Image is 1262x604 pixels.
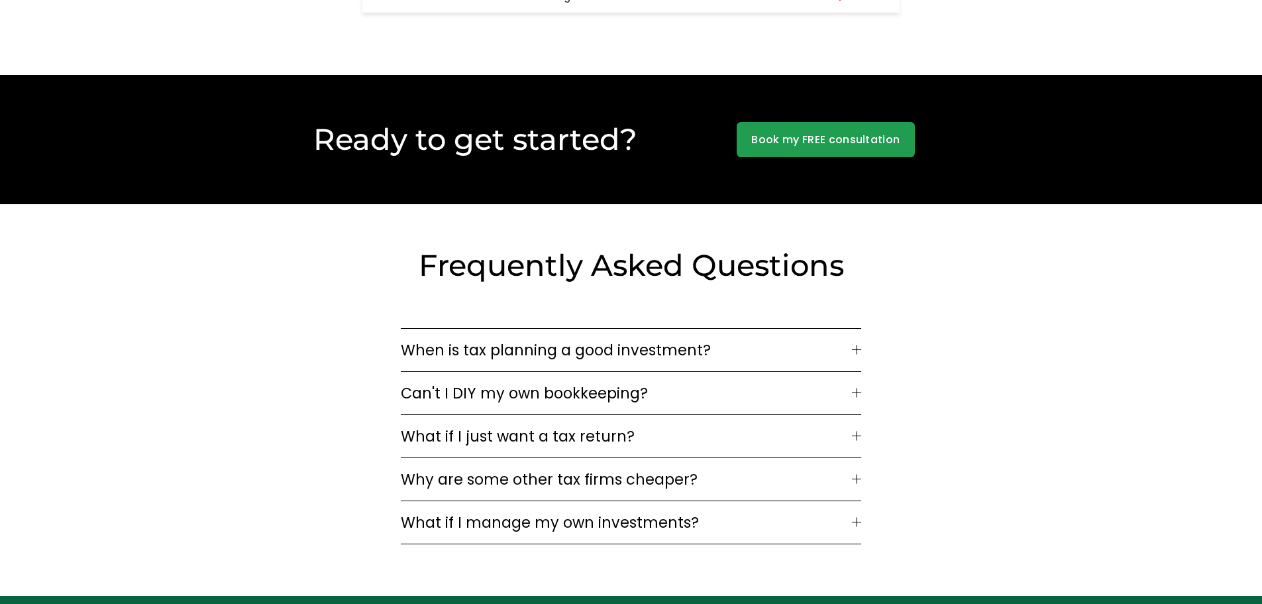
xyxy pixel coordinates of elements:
button: Can't I DIY my own bookkeeping? [401,372,861,414]
span: What if I just want a tax return? [401,425,851,448]
span: When is tax planning a good investment? [401,339,851,361]
span: What if I manage my own investments? [401,511,851,534]
h2: Ready to get started? [245,120,705,158]
button: When is tax planning a good investment? [401,329,861,371]
h2: Frequently Asked Questions [362,246,900,284]
a: Book my FREE consultation [737,122,915,158]
span: Can't I DIY my own bookkeeping? [401,382,851,404]
button: Why are some other tax firms cheaper? [401,458,861,501]
span: Why are some other tax firms cheaper? [401,468,851,491]
button: What if I just want a tax return? [401,415,861,457]
button: What if I manage my own investments? [401,501,861,544]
